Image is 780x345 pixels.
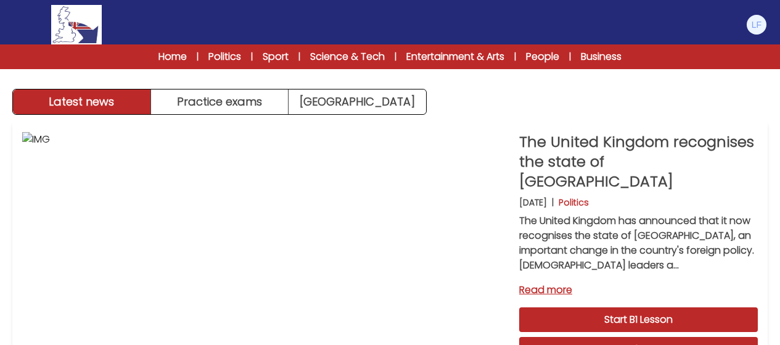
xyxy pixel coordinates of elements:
[310,49,385,64] a: Science & Tech
[514,51,516,63] span: |
[395,51,396,63] span: |
[747,15,766,35] img: Lorenzo Filicetti
[552,196,554,209] b: |
[519,196,547,209] p: [DATE]
[13,89,151,114] button: Latest news
[519,283,758,297] a: Read more
[263,49,289,64] a: Sport
[151,89,289,114] button: Practice exams
[519,307,758,332] a: Start B1 Lesson
[51,5,102,44] img: Logo
[519,132,758,191] p: The United Kingdom recognises the state of [GEOGRAPHIC_DATA]
[526,49,559,64] a: People
[298,51,300,63] span: |
[406,49,504,64] a: Entertainment & Arts
[569,51,571,63] span: |
[289,89,426,114] a: [GEOGRAPHIC_DATA]
[251,51,253,63] span: |
[559,196,589,209] p: Politics
[581,49,622,64] a: Business
[208,49,241,64] a: Politics
[158,49,187,64] a: Home
[197,51,199,63] span: |
[12,5,141,44] a: Logo
[519,214,758,273] p: The United Kingdom has announced that it now recognises the state of [GEOGRAPHIC_DATA], an import...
